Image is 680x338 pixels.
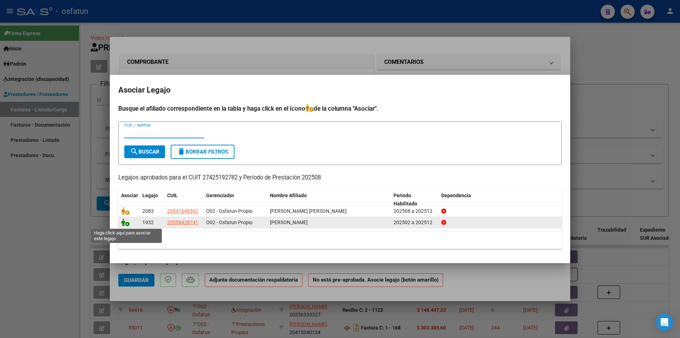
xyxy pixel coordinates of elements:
[177,147,186,156] mat-icon: delete
[393,207,436,215] div: 202508 a 202512
[171,145,234,159] button: Borrar Filtros
[206,208,253,214] span: O02 - Osfatun Propio
[393,193,417,206] span: Periodo Habilitado
[206,220,253,225] span: O02 - Osfatun Propio
[118,83,562,97] h2: Asociar Legajo
[438,188,562,211] datatable-header-cell: Dependencia
[121,193,138,198] span: Asociar
[142,193,158,198] span: Legajo
[270,208,347,214] span: OLGUIN PAMPALONE JOAQUIN FELIPE
[167,208,198,214] span: 20541649302
[142,208,154,214] span: 2083
[118,104,562,113] h4: Busque el afiliado correspondiente en la tabla y haga click en el ícono de la columna "Asociar".
[167,220,198,225] span: 20558428741
[656,314,673,331] div: Open Intercom Messenger
[124,145,165,158] button: Buscar
[393,218,436,227] div: 202502 a 202512
[167,193,178,198] span: CUIL
[177,149,228,155] span: Borrar Filtros
[118,188,140,211] datatable-header-cell: Asociar
[206,193,234,198] span: Gerenciador
[441,193,471,198] span: Dependencia
[142,220,154,225] span: 1932
[118,173,562,182] p: Legajos aprobados para el CUIT 27425192782 y Período de Prestación 202508
[270,193,307,198] span: Nombre Afiliado
[130,147,138,156] mat-icon: search
[267,188,391,211] datatable-header-cell: Nombre Afiliado
[391,188,438,211] datatable-header-cell: Periodo Habilitado
[270,220,308,225] span: TORRES GENNARO
[130,149,159,155] span: Buscar
[140,188,164,211] datatable-header-cell: Legajo
[164,188,203,211] datatable-header-cell: CUIL
[118,231,562,249] div: 2 registros
[203,188,267,211] datatable-header-cell: Gerenciador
